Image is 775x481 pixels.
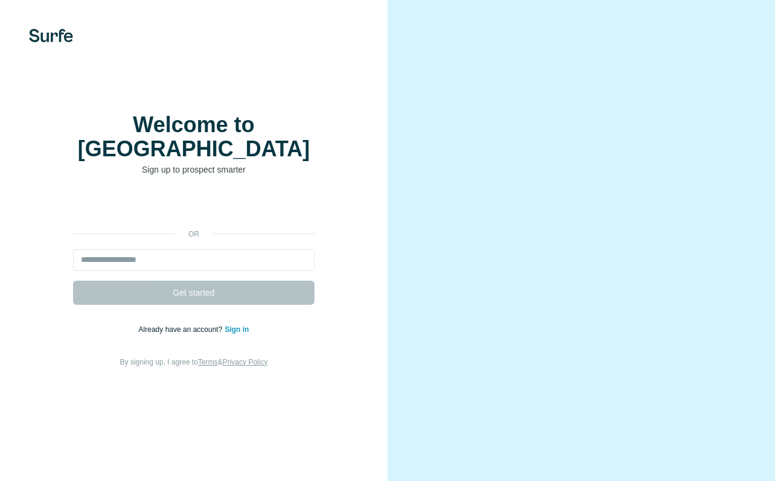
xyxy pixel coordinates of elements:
h1: Welcome to [GEOGRAPHIC_DATA] [73,113,314,161]
a: Privacy Policy [223,358,268,366]
a: Terms [198,358,218,366]
a: Sign in [225,325,249,334]
p: Sign up to prospect smarter [73,164,314,176]
p: or [174,229,213,240]
img: Surfe's logo [29,29,73,42]
span: By signing up, I agree to & [120,358,268,366]
iframe: Knappen Logga in med Google [67,194,321,220]
span: Already have an account? [139,325,225,334]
